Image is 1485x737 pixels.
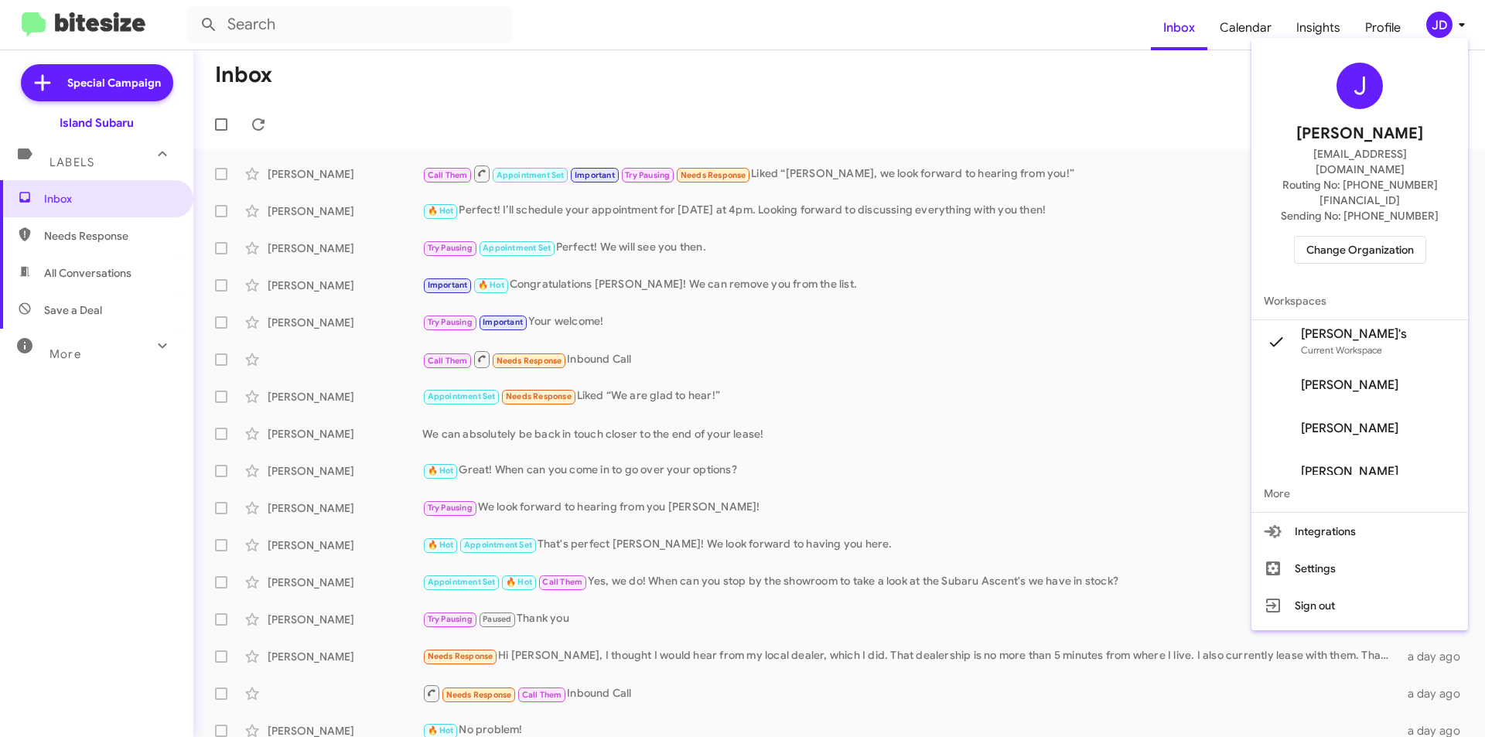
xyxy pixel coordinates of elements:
span: Change Organization [1306,237,1414,263]
span: [PERSON_NAME] [1301,421,1398,436]
span: [PERSON_NAME] [1296,121,1423,146]
span: Workspaces [1251,282,1468,319]
span: [PERSON_NAME]'s [1301,326,1407,342]
button: Integrations [1251,513,1468,550]
span: [PERSON_NAME] [1301,377,1398,393]
button: Change Organization [1294,236,1426,264]
span: Current Workspace [1301,344,1382,356]
div: J [1336,63,1383,109]
span: Routing No: [PHONE_NUMBER][FINANCIAL_ID] [1270,177,1449,208]
span: [PERSON_NAME] [1301,464,1398,479]
span: Sending No: [PHONE_NUMBER] [1281,208,1439,223]
button: Settings [1251,550,1468,587]
span: More [1251,475,1468,512]
span: [EMAIL_ADDRESS][DOMAIN_NAME] [1270,146,1449,177]
button: Sign out [1251,587,1468,624]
